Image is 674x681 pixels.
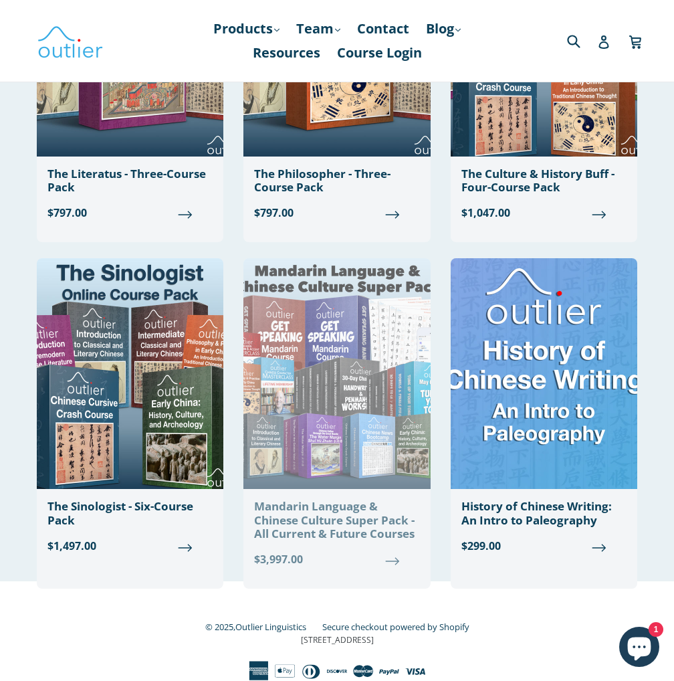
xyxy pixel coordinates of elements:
a: Course Login [330,41,429,65]
a: Products [207,17,286,41]
a: Secure checkout powered by Shopify [322,621,469,633]
span: $797.00 [254,205,419,221]
div: Mandarin Language & Chinese Culture Super Pack - All Current & Future Courses [254,500,419,541]
span: $797.00 [47,205,213,221]
inbox-online-store-chat: Shopify online store chat [615,627,663,670]
a: Mandarin Language & Chinese Culture Super Pack - All Current & Future Courses $3,997.00 [243,258,430,578]
input: Search [564,27,600,54]
div: The Culture & History Buff - Four-Course Pack [461,167,627,195]
small: © 2025, [205,621,320,633]
a: History of Chinese Writing: An Intro to Paleography $299.00 [451,258,637,565]
span: $3,997.00 [254,551,419,567]
a: The Sinologist - Six-Course Pack $1,497.00 [37,258,223,565]
p: [STREET_ADDRESS] [37,634,637,646]
a: Blog [419,17,467,41]
div: The Literatus - Three-Course Pack [47,167,213,195]
a: Outlier Linguistics [235,621,306,633]
a: Contact [350,17,416,41]
div: The Philosopher - Three-Course Pack [254,167,419,195]
img: Mandarin Language & Chinese Culture Super Pack - All Current & Future Courses [243,258,430,489]
span: $299.00 [461,538,627,554]
span: $1,497.00 [47,538,213,554]
span: $1,047.00 [461,205,627,221]
a: Resources [246,41,327,65]
img: Outlier Linguistics [37,21,104,60]
div: History of Chinese Writing: An Intro to Paleography [461,500,627,527]
img: History of Chinese Writing: An Intro to Paleography [451,258,637,489]
a: Team [290,17,347,41]
div: The Sinologist - Six-Course Pack [47,500,213,527]
img: The Sinologist - Six-Course Pack [37,258,223,489]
